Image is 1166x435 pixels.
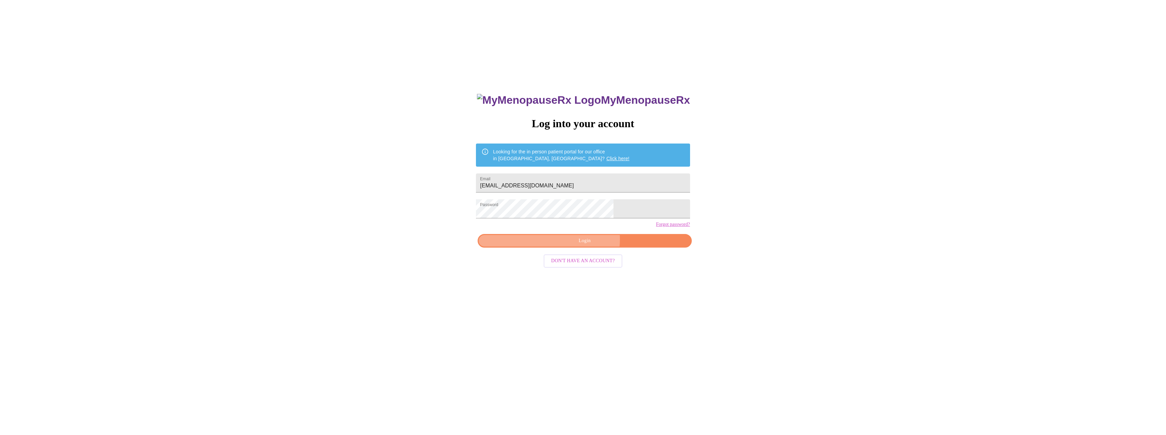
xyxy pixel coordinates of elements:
[544,254,622,268] button: Don't have an account?
[478,234,691,248] button: Login
[476,117,690,130] h3: Log into your account
[656,222,690,227] a: Forgot password?
[542,257,624,263] a: Don't have an account?
[493,146,629,165] div: Looking for the in person patient portal for our office in [GEOGRAPHIC_DATA], [GEOGRAPHIC_DATA]?
[485,237,684,245] span: Login
[477,94,690,106] h3: MyMenopauseRx
[606,156,629,161] a: Click here!
[551,257,615,265] span: Don't have an account?
[477,94,601,106] img: MyMenopauseRx Logo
